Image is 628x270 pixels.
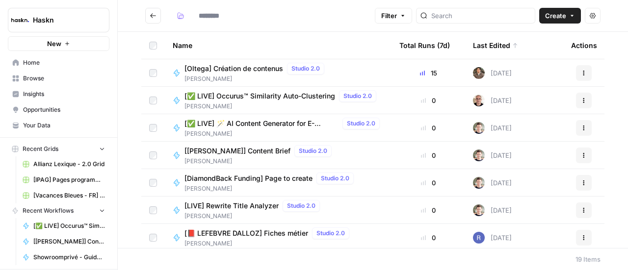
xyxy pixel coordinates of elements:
span: Haskn [33,15,92,25]
span: Studio 2.0 [347,119,375,128]
span: [PERSON_NAME] [184,102,380,111]
div: 19 Items [576,254,601,264]
div: 0 [399,205,457,215]
img: 5szy29vhbbb2jvrzb4fwf88ktdwm [473,122,485,134]
span: Recent Grids [23,145,58,153]
span: Studio 2.0 [321,174,349,183]
a: Opportunities [8,102,109,118]
span: Studio 2.0 [343,92,372,100]
span: [PERSON_NAME] [184,129,384,138]
span: Allianz Lexique - 2.0 Grid [33,160,105,169]
span: Studio 2.0 [299,147,327,155]
div: [DATE] [473,204,512,216]
div: [DATE] [473,67,512,79]
span: [✅ LIVE] Occurus™ Similarity Auto-Clustering [184,91,335,101]
span: [PERSON_NAME] [184,212,324,221]
a: [Vacances Bleues - FR] Pages refonte sites hôtels - [GEOGRAPHIC_DATA] [18,188,109,203]
span: Home [23,58,105,67]
span: [✅ LIVE] Occurus™ Similarity Auto-Clustering [33,221,105,230]
span: [IPAG] Pages programmes Grid [33,175,105,184]
div: 0 [399,178,457,188]
span: [✅ LIVE] 🪄 AI Content Generator for E-commerce (API Client Only) [184,119,339,128]
a: Browse [8,71,109,86]
input: Search [431,11,531,21]
a: [[PERSON_NAME]] Content Brief [18,234,109,249]
span: Insights [23,90,105,98]
span: [DiamondBack Funding] Page to create [184,173,313,183]
a: [LIVE] Rewrite Title AnalyzerStudio 2.0[PERSON_NAME] [173,200,384,221]
img: 5szy29vhbbb2jvrzb4fwf88ktdwm [473,149,485,161]
a: [✅ LIVE] Occurus™ Similarity Auto-ClusteringStudio 2.0[PERSON_NAME] [173,90,384,111]
span: Create [545,11,566,21]
div: [DATE] [473,232,512,244]
div: Total Runs (7d) [399,32,450,59]
div: 0 [399,150,457,160]
div: Name [173,32,384,59]
div: [DATE] [473,177,512,189]
button: Recent Grids [8,142,109,156]
a: [Oltega] Création de contenusStudio 2.0[PERSON_NAME] [173,63,384,83]
img: u6bh93quptsxrgw026dpd851kwjs [473,232,485,244]
span: [[PERSON_NAME]] Content Brief [33,237,105,246]
img: 5szy29vhbbb2jvrzb4fwf88ktdwm [473,177,485,189]
span: Studio 2.0 [287,201,315,210]
a: Allianz Lexique - 2.0 Grid [18,156,109,172]
div: Last Edited [473,32,518,59]
img: 5szy29vhbbb2jvrzb4fwf88ktdwm [473,204,485,216]
div: 15 [399,68,457,78]
div: 0 [399,96,457,105]
span: [PERSON_NAME] [184,184,358,193]
a: Insights [8,86,109,102]
span: Opportunities [23,105,105,114]
button: Workspace: Haskn [8,8,109,32]
span: [Vacances Bleues - FR] Pages refonte sites hôtels - [GEOGRAPHIC_DATA] [33,191,105,200]
span: [PERSON_NAME] [184,157,336,166]
span: Recent Workflows [23,206,74,215]
span: New [47,39,61,49]
button: Recent Workflows [8,203,109,218]
button: Go back [145,8,161,24]
span: [PERSON_NAME] [184,239,353,248]
a: Home [8,55,109,71]
span: [LIVE] Rewrite Title Analyzer [184,201,279,211]
span: Your Data [23,121,105,130]
img: Haskn Logo [11,11,29,29]
span: Studio 2.0 [316,229,345,238]
a: [DiamondBack Funding] Page to createStudio 2.0[PERSON_NAME] [173,172,384,193]
div: [DATE] [473,122,512,134]
a: [[PERSON_NAME]] Content BriefStudio 2.0[PERSON_NAME] [173,145,384,166]
img: dizo4u6k27cofk4obq9v5qvvdkyt [473,67,485,79]
div: [DATE] [473,95,512,106]
a: Your Data [8,118,109,133]
button: Create [539,8,581,24]
span: Studio 2.0 [291,64,320,73]
a: Showroomprivé - Guide d'achat de 800 mots [18,249,109,265]
a: [✅ LIVE] Occurus™ Similarity Auto-Clustering [18,218,109,234]
a: [✅ LIVE] 🪄 AI Content Generator for E-commerce (API Client Only)Studio 2.0[PERSON_NAME] [173,118,384,138]
span: Showroomprivé - Guide d'achat de 800 mots [33,253,105,262]
span: [[PERSON_NAME]] Content Brief [184,146,290,156]
span: [Oltega] Création de contenus [184,64,283,74]
img: 7vx8zh0uhckvat9sl0ytjj9ndhgk [473,95,485,106]
div: 0 [399,123,457,133]
span: Browse [23,74,105,83]
a: [IPAG] Pages programmes Grid [18,172,109,188]
div: [DATE] [473,149,512,161]
button: New [8,36,109,51]
div: 0 [399,233,457,243]
span: [📕 LEFEBVRE DALLOZ] Fiches métier [184,228,308,238]
div: Actions [571,32,597,59]
span: Filter [381,11,397,21]
button: Filter [375,8,412,24]
a: [📕 LEFEBVRE DALLOZ] Fiches métierStudio 2.0[PERSON_NAME] [173,227,384,248]
span: [PERSON_NAME] [184,74,328,83]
